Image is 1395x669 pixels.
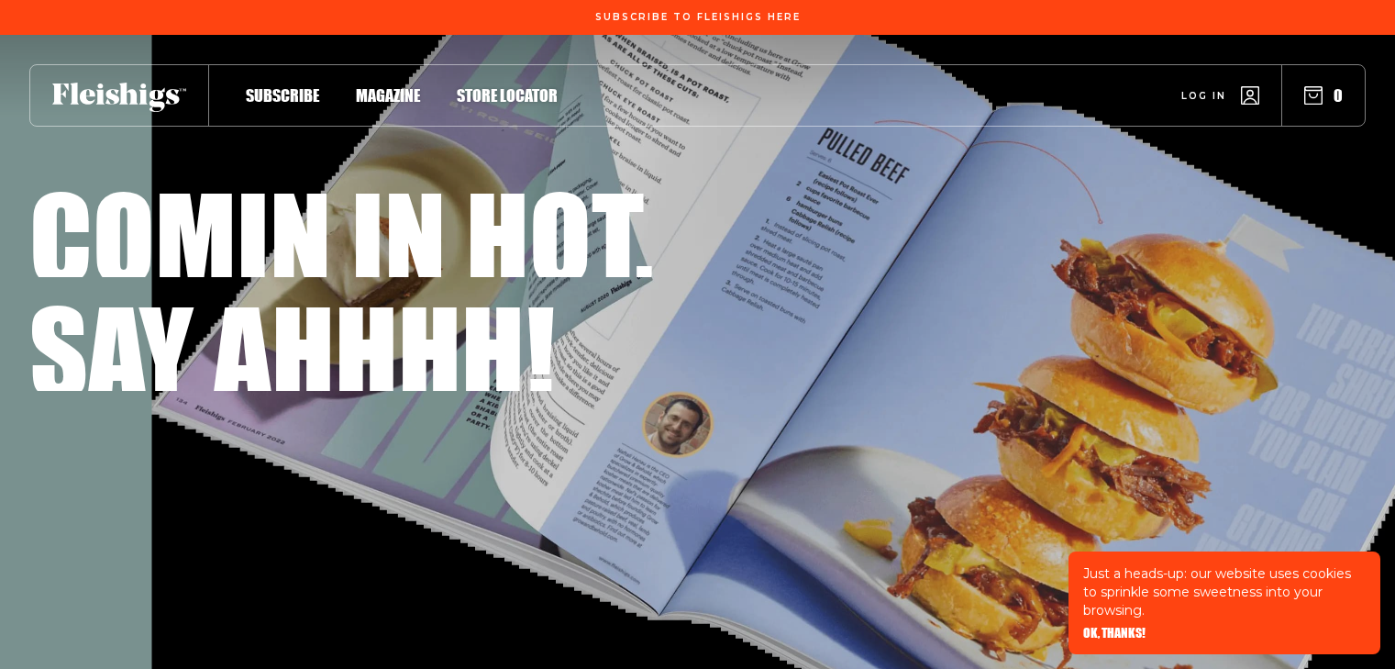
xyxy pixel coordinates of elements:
[356,83,420,107] a: Magazine
[1181,86,1259,105] a: Log in
[1083,564,1366,619] p: Just a heads-up: our website uses cookies to sprinkle some sweetness into your browsing.
[246,83,319,107] a: Subscribe
[595,12,801,23] span: Subscribe To Fleishigs Here
[457,83,558,107] a: Store locator
[356,85,420,106] span: Magazine
[29,179,654,293] h1: Comin in hot,
[592,12,804,21] a: Subscribe To Fleishigs Here
[1181,89,1226,103] span: Log in
[29,293,555,407] h1: Say ahhhh!
[246,85,319,106] span: Subscribe
[457,85,558,106] span: Store locator
[1083,627,1146,640] button: OK, THANKS!
[1304,85,1343,106] button: 0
